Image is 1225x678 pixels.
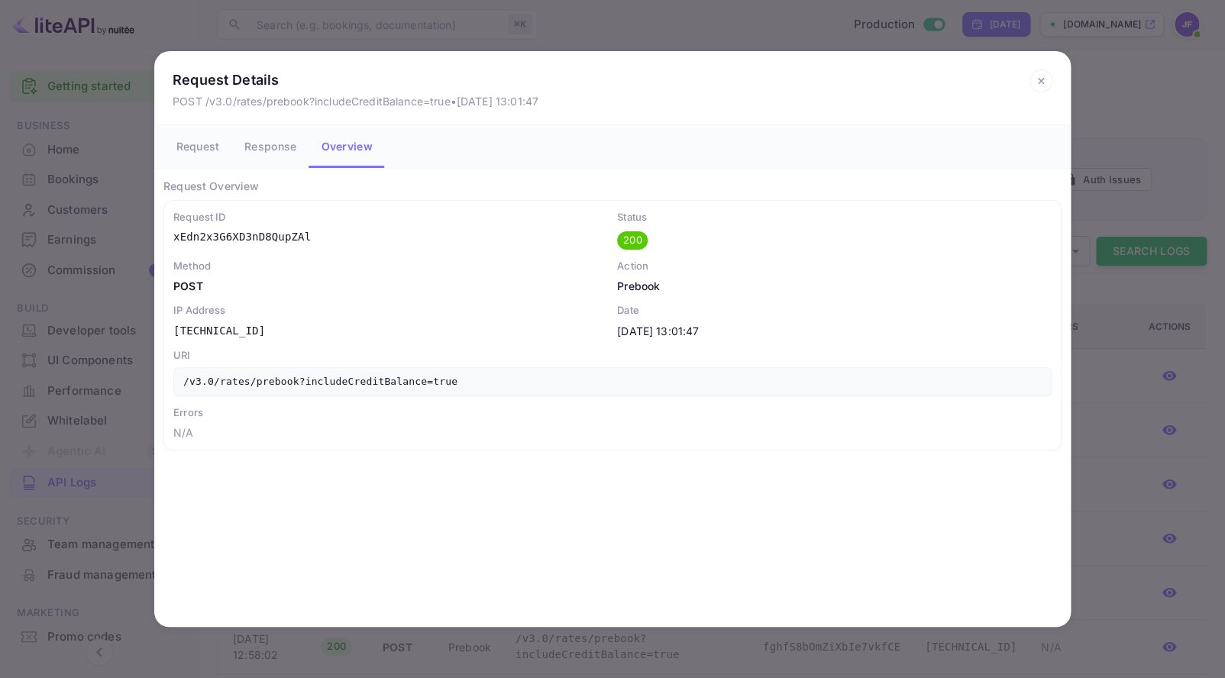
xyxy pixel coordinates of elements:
p: Date [617,303,1052,318]
p: IP Address [173,303,608,318]
p: Status [617,210,1052,225]
p: /v3.0/rates/prebook?includeCreditBalance=true [173,367,1052,396]
p: URI [173,348,1052,363]
p: Request Overview [163,178,1062,194]
p: Request Details [173,69,538,90]
span: 200 [617,233,648,248]
p: POST [173,278,608,294]
button: Request [163,125,232,168]
p: Action [617,259,1052,274]
p: Errors [173,405,1052,421]
p: [TECHNICAL_ID] [173,323,608,339]
p: prebook [617,278,1052,294]
button: Overview [309,125,384,168]
p: POST /v3.0/rates/prebook?includeCreditBalance=true • [DATE] 13:01:47 [173,93,538,109]
p: N/A [173,425,1052,441]
p: Request ID [173,210,608,225]
p: xEdn2x3G6XD3nD8QupZAl [173,229,608,245]
p: [DATE] 13:01:47 [617,323,1052,339]
p: Method [173,259,608,274]
button: Response [232,125,309,168]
